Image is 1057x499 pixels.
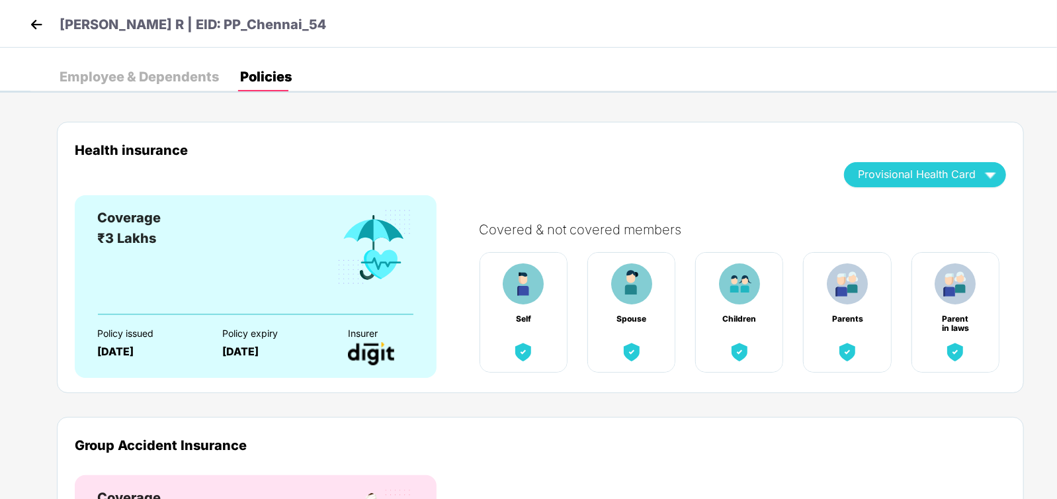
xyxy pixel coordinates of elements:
img: benefitCardImg [620,340,644,364]
div: Spouse [614,314,649,324]
div: Policies [240,70,292,83]
button: Provisional Health Card [844,162,1006,187]
img: InsurerLogo [348,342,394,365]
div: Insurer [348,328,450,339]
div: Parent in laws [938,314,972,324]
div: Self [506,314,540,324]
div: Coverage [97,208,161,228]
img: benefitCardImg [503,263,544,304]
div: Children [722,314,757,324]
div: Covered & not covered members [480,222,1019,238]
div: Policy expiry [222,328,324,339]
div: Health insurance [75,142,824,158]
div: Parents [830,314,865,324]
div: Employee & Dependents [60,70,219,83]
img: benefitCardImg [511,340,535,364]
img: benefitCardImg [835,340,859,364]
img: benefitCardImg [335,208,413,287]
div: [DATE] [222,345,324,358]
img: benefitCardImg [827,263,868,304]
p: [PERSON_NAME] R | EID: PP_Chennai_54 [60,15,326,35]
img: benefitCardImg [943,340,967,364]
img: benefitCardImg [719,263,760,304]
img: benefitCardImg [611,263,652,304]
img: benefitCardImg [728,340,751,364]
div: Group Accident Insurance [75,437,1006,453]
img: back [26,15,46,34]
img: wAAAAASUVORK5CYII= [979,163,1002,186]
img: benefitCardImg [935,263,976,304]
span: Provisional Health Card [858,171,976,178]
div: [DATE] [97,345,199,358]
div: Policy issued [97,328,199,339]
span: ₹3 Lakhs [97,230,156,246]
